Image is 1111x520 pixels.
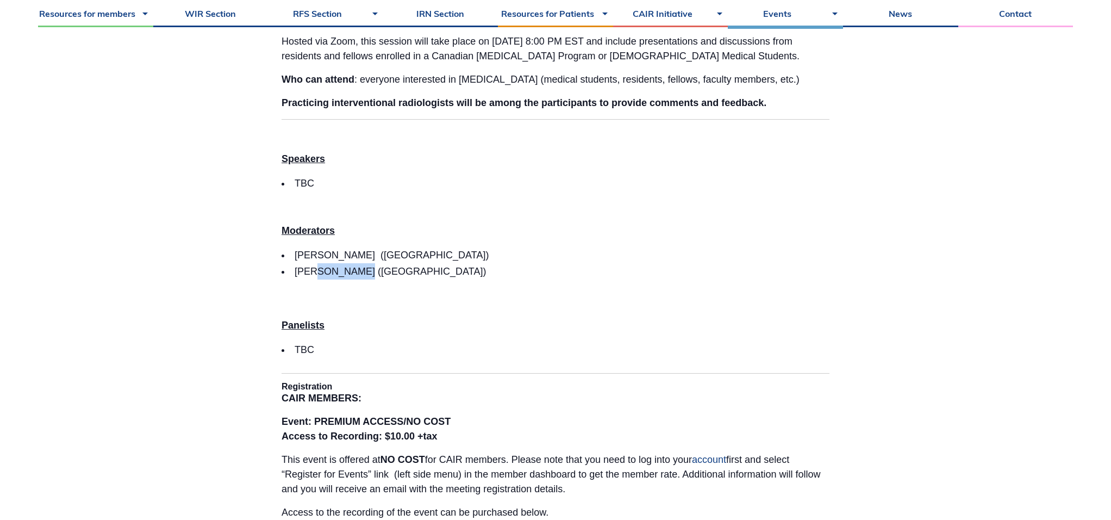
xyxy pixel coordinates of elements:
li: TBC [282,175,829,191]
li: [PERSON_NAME] ([GEOGRAPHIC_DATA]) [282,263,829,280]
strong: Speakers [282,153,325,164]
p: This event is offered at for CAIR members. Please note that you need to log into your first and s... [282,453,829,497]
strong: Event: PREMIUM ACCESS/NO COST Access to Recording: $10.00 +tax [282,416,451,442]
strong: Practicing interventional radiologists will be among the participants to provide comments and fee... [282,97,766,108]
strong: Panelists [282,320,324,331]
strong: Who can attend [282,74,354,85]
strong: NO COST [380,454,425,465]
li: TBC [282,342,829,358]
p: : everyone interested in [MEDICAL_DATA] (medical students, residents, fellows, faculty members, e... [282,72,829,87]
h1: Registration [282,382,829,391]
p: Access to the recording of the event can be purchased below. [282,505,829,520]
strong: CAIR MEMBERS: [282,393,361,404]
p: Hosted via Zoom, this session will take place on [DATE] 8:00 PM EST and include presentations and... [282,34,829,64]
strong: Moderators [282,225,335,236]
li: [PERSON_NAME] ([GEOGRAPHIC_DATA]) [282,247,829,263]
a: account [692,454,726,465]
